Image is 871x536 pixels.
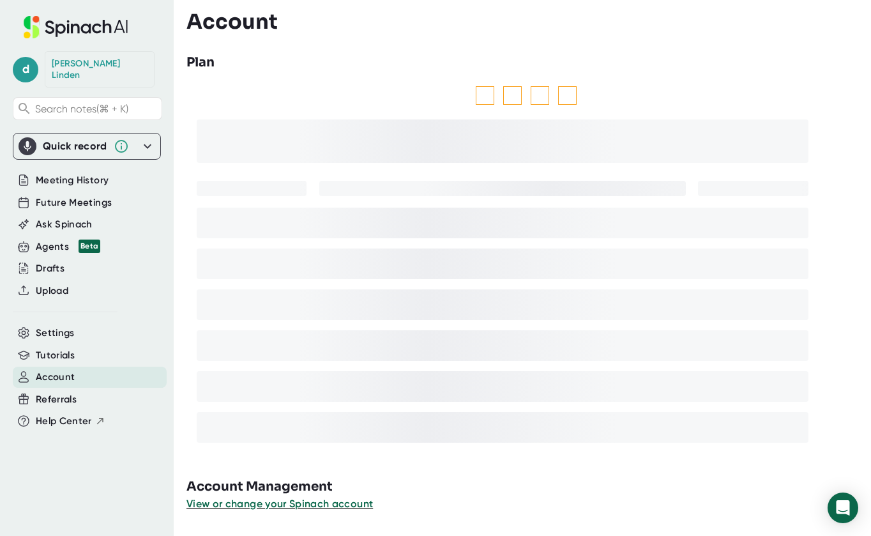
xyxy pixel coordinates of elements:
button: Ask Spinach [36,217,93,232]
span: d [13,57,38,82]
div: Beta [79,240,100,253]
span: Help Center [36,414,92,429]
div: Quick record [43,140,107,153]
button: Agents Beta [36,240,100,254]
div: Quick record [19,134,155,159]
button: Tutorials [36,348,75,363]
h3: Plan [186,53,215,72]
button: View or change your Spinach account [186,496,373,512]
span: Search notes (⌘ + K) [35,103,128,115]
div: Open Intercom Messenger [828,493,858,523]
button: Settings [36,326,75,341]
button: Drafts [36,261,64,276]
span: View or change your Spinach account [186,498,373,510]
button: Upload [36,284,68,298]
button: Account [36,370,75,385]
div: Darren Linden [52,58,148,80]
h3: Account [186,10,278,34]
button: Referrals [36,392,77,407]
button: Future Meetings [36,195,112,210]
div: Agents [36,240,100,254]
h3: Account Management [186,477,871,496]
button: Meeting History [36,173,109,188]
button: Help Center [36,414,105,429]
